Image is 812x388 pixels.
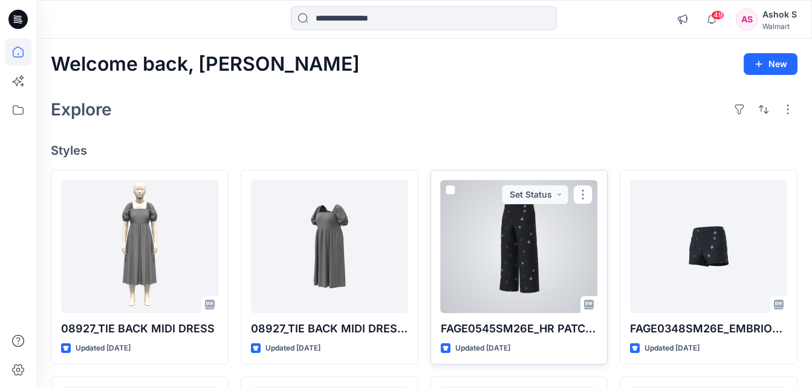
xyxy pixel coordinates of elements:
[762,7,797,22] div: Ashok S
[251,180,408,313] a: 08927_TIE BACK MIDI DRESS-XL-XXXL
[61,180,218,313] a: 08927_TIE BACK MIDI DRESS
[441,180,598,313] a: FAGE0545SM26E_HR PATCH POCKET CROPPED WIDE LEG
[265,342,320,355] p: Updated [DATE]
[630,320,787,337] p: FAGE0348SM26E_EMBRIODERY TWILL SHORTS
[251,320,408,337] p: 08927_TIE BACK MIDI DRESS-XL-XXXL
[630,180,787,313] a: FAGE0348SM26E_EMBRIODERY TWILL SHORTS
[61,320,218,337] p: 08927_TIE BACK MIDI DRESS
[762,22,797,31] div: Walmart
[51,100,112,119] h2: Explore
[51,53,360,76] h2: Welcome back, [PERSON_NAME]
[711,10,724,20] span: 49
[455,342,510,355] p: Updated [DATE]
[441,320,598,337] p: FAGE0545SM26E_HR PATCH POCKET CROPPED WIDE LEG
[51,143,797,158] h4: Styles
[76,342,131,355] p: Updated [DATE]
[645,342,700,355] p: Updated [DATE]
[736,8,758,30] div: AS
[744,53,797,75] button: New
